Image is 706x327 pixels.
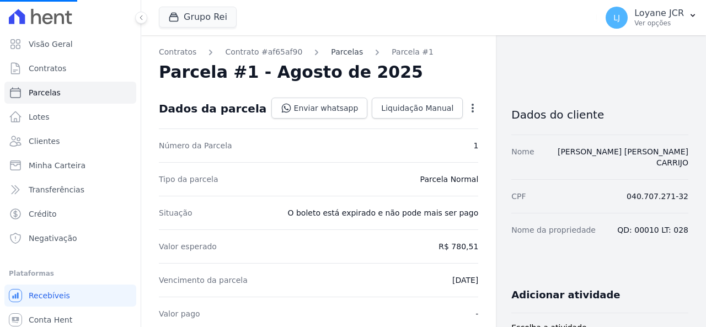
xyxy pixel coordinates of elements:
dd: [DATE] [452,275,478,286]
dt: Nome da propriedade [511,224,596,235]
dt: CPF [511,191,526,202]
span: Liquidação Manual [381,103,453,114]
dd: 1 [473,140,478,151]
dd: 040.707.271-32 [627,191,688,202]
a: Negativação [4,227,136,249]
button: LJ Loyane JCR Ver opções [597,2,706,33]
span: Contratos [29,63,66,74]
a: Parcelas [331,46,363,58]
a: Transferências [4,179,136,201]
dt: Nome [511,146,534,168]
dt: Vencimento da parcela [159,275,248,286]
span: Lotes [29,111,50,122]
nav: Breadcrumb [159,46,478,58]
dd: R$ 780,51 [438,241,478,252]
dt: Valor pago [159,308,200,319]
span: Visão Geral [29,39,73,50]
a: Minha Carteira [4,154,136,176]
p: Ver opções [634,19,684,28]
span: Transferências [29,184,84,195]
dt: Valor esperado [159,241,217,252]
span: Minha Carteira [29,160,85,171]
div: Dados da parcela [159,102,266,115]
div: Plataformas [9,267,132,280]
a: Crédito [4,203,136,225]
span: Conta Hent [29,314,72,325]
a: Clientes [4,130,136,152]
a: Lotes [4,106,136,128]
span: Recebíveis [29,290,70,301]
dd: QD: 00010 LT: 028 [617,224,688,235]
a: Contrato #af65af90 [225,46,302,58]
dt: Tipo da parcela [159,174,218,185]
a: Parcela #1 [392,46,434,58]
h3: Adicionar atividade [511,288,620,302]
h3: Dados do cliente [511,108,688,121]
a: [PERSON_NAME] [PERSON_NAME] CARRIJO [558,147,688,167]
h2: Parcela #1 - Agosto de 2025 [159,62,423,82]
a: Parcelas [4,82,136,104]
dt: Número da Parcela [159,140,232,151]
span: Crédito [29,208,57,219]
a: Contratos [4,57,136,79]
dt: Situação [159,207,192,218]
a: Visão Geral [4,33,136,55]
a: Liquidação Manual [372,98,463,119]
span: Parcelas [29,87,61,98]
dd: O boleto está expirado e não pode mais ser pago [287,207,478,218]
a: Recebíveis [4,285,136,307]
dd: - [475,308,478,319]
a: Enviar whatsapp [271,98,368,119]
span: LJ [613,14,620,22]
button: Grupo Rei [159,7,237,28]
a: Contratos [159,46,196,58]
p: Loyane JCR [634,8,684,19]
dd: Parcela Normal [420,174,479,185]
span: Clientes [29,136,60,147]
span: Negativação [29,233,77,244]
